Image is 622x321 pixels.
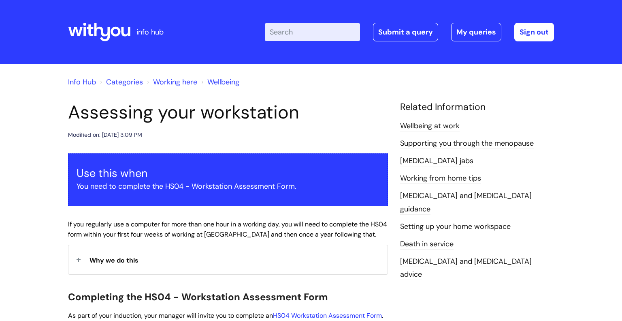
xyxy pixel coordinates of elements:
[273,311,382,320] a: HS04 Workstation Assessment Form
[514,23,554,41] a: Sign out
[68,311,383,320] span: As part of your induction, your manager will invite you to complete an .
[68,130,142,140] div: Modified on: [DATE] 3:09 PM
[68,101,388,123] h1: Assessing your workstation
[68,220,387,239] span: If you regularly use a computer for more than one hour in a working day, you will need to complet...
[265,23,360,41] input: Search
[400,256,532,280] a: [MEDICAL_DATA] and [MEDICAL_DATA] advice
[400,191,532,214] a: [MEDICAL_DATA] and [MEDICAL_DATA] guidance
[68,291,328,303] span: Completing the HS04 - Workstation Assessment Form
[106,77,143,87] a: Categories
[400,239,454,250] a: Death in service
[400,121,460,131] a: Wellbeing at work
[451,23,501,41] a: My queries
[199,75,239,88] li: Wellbeing
[145,75,197,88] li: Working here
[373,23,438,41] a: Submit a query
[77,180,379,193] p: You need to complete the HS04 - Workstation Assessment Form.
[77,167,379,180] h3: Use this when
[265,23,554,41] div: | -
[89,256,138,265] span: Why we do this
[400,173,481,184] a: Working from home tips
[136,26,164,39] p: info hub
[68,77,96,87] a: Info Hub
[400,156,473,166] a: [MEDICAL_DATA] jabs
[153,77,197,87] a: Working here
[400,222,511,232] a: Setting up your home workspace
[98,75,143,88] li: Solution home
[400,138,534,149] a: Supporting you through the menopause
[400,101,554,113] h4: Related Information
[207,77,239,87] a: Wellbeing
